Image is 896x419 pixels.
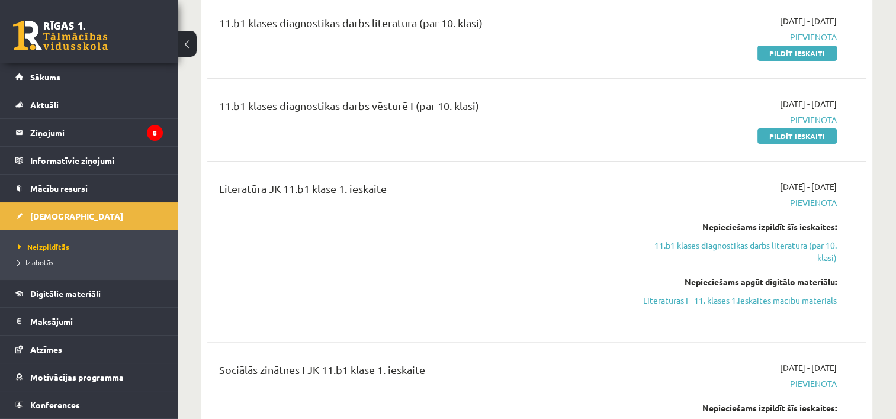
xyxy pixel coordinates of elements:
div: 11.b1 klases diagnostikas darbs vēsturē I (par 10. klasi) [219,98,625,120]
i: 8 [147,125,163,141]
a: Pildīt ieskaiti [757,46,837,61]
a: Sākums [15,63,163,91]
a: Aktuāli [15,91,163,118]
a: Mācību resursi [15,175,163,202]
span: Pievienota [643,378,837,390]
legend: Maksājumi [30,308,163,335]
span: Mācību resursi [30,183,88,194]
span: Sākums [30,72,60,82]
span: Pievienota [643,196,837,209]
a: Motivācijas programma [15,363,163,391]
a: [DEMOGRAPHIC_DATA] [15,202,163,230]
legend: Informatīvie ziņojumi [30,147,163,174]
a: Pildīt ieskaiti [757,128,837,144]
a: Digitālie materiāli [15,280,163,307]
div: Nepieciešams apgūt digitālo materiālu: [643,276,837,288]
span: Digitālie materiāli [30,288,101,299]
span: [DEMOGRAPHIC_DATA] [30,211,123,221]
span: Pievienota [643,31,837,43]
span: [DATE] - [DATE] [780,98,837,110]
div: Literatūra JK 11.b1 klase 1. ieskaite [219,181,625,202]
a: Konferences [15,391,163,418]
a: Rīgas 1. Tālmācības vidusskola [13,21,108,50]
a: Neizpildītās [18,241,166,252]
a: Izlabotās [18,257,166,267]
span: Aktuāli [30,99,59,110]
span: Atzīmes [30,344,62,354]
div: Nepieciešams izpildīt šīs ieskaites: [643,402,837,414]
span: Konferences [30,399,80,410]
a: Ziņojumi8 [15,119,163,146]
a: Atzīmes [15,336,163,363]
a: Informatīvie ziņojumi [15,147,163,174]
div: Nepieciešams izpildīt šīs ieskaites: [643,221,837,233]
span: [DATE] - [DATE] [780,181,837,193]
span: [DATE] - [DATE] [780,15,837,27]
a: Literatūras I - 11. klases 1.ieskaites mācību materiāls [643,294,837,307]
span: Neizpildītās [18,242,69,252]
legend: Ziņojumi [30,119,163,146]
div: 11.b1 klases diagnostikas darbs literatūrā (par 10. klasi) [219,15,625,37]
span: Pievienota [643,114,837,126]
span: [DATE] - [DATE] [780,362,837,374]
span: Izlabotās [18,257,53,267]
div: Sociālās zinātnes I JK 11.b1 klase 1. ieskaite [219,362,625,383]
a: Maksājumi [15,308,163,335]
a: 11.b1 klases diagnostikas darbs literatūrā (par 10. klasi) [643,239,837,264]
span: Motivācijas programma [30,372,124,382]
